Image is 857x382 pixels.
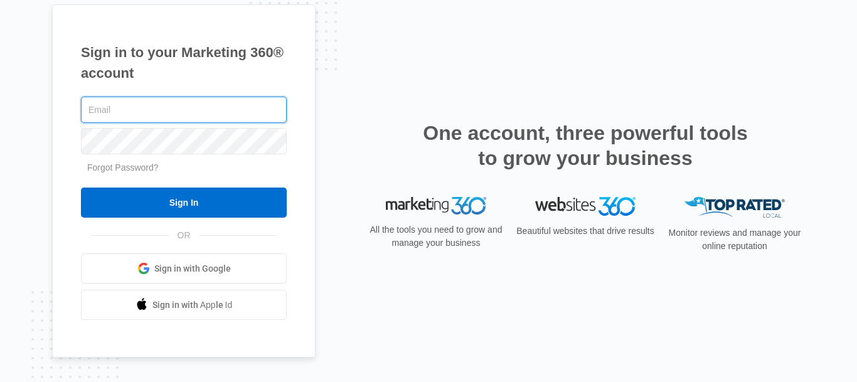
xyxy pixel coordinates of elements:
input: Sign In [81,188,287,218]
a: Forgot Password? [87,162,159,172]
h1: Sign in to your Marketing 360® account [81,42,287,83]
a: Sign in with Google [81,253,287,284]
span: Sign in with Google [154,262,231,275]
span: OR [169,229,200,242]
p: All the tools you need to grow and manage your business [366,223,506,250]
input: Email [81,97,287,123]
span: Sign in with Apple Id [152,299,233,312]
p: Monitor reviews and manage your online reputation [664,226,805,253]
h2: One account, three powerful tools to grow your business [419,120,752,171]
p: Beautiful websites that drive results [515,225,656,238]
a: Sign in with Apple Id [81,290,287,320]
img: Marketing 360 [386,197,486,215]
img: Top Rated Local [684,197,785,218]
img: Websites 360 [535,197,636,215]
